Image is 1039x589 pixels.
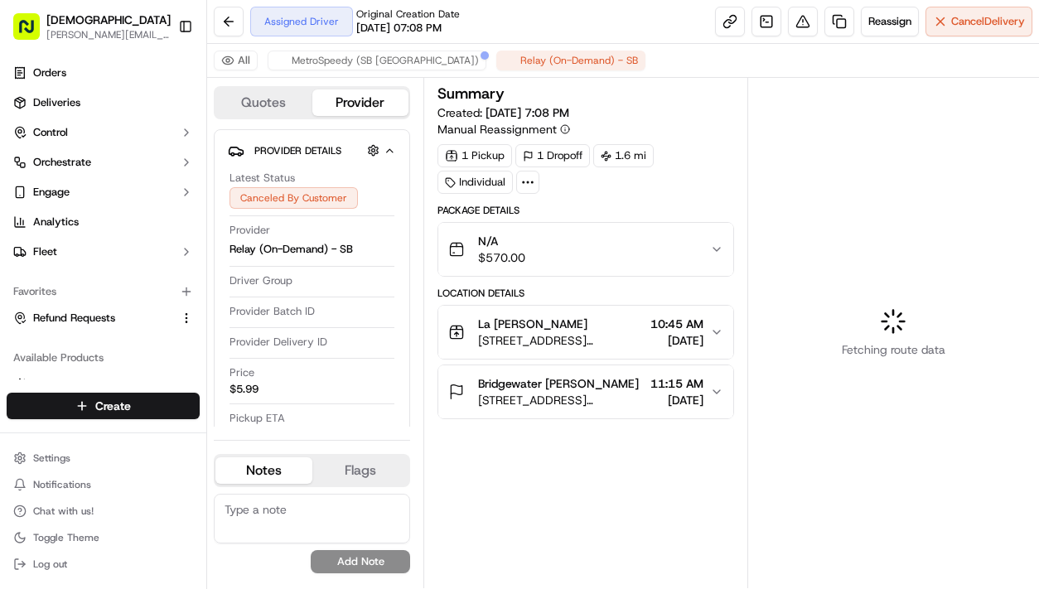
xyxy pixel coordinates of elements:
[438,306,733,359] button: La [PERSON_NAME][STREET_ADDRESS][US_STATE]10:45 AM[DATE]
[13,377,193,392] a: Nash AI
[312,89,409,116] button: Provider
[312,457,409,484] button: Flags
[437,104,569,121] span: Created:
[478,392,644,408] span: [STREET_ADDRESS][US_STATE]
[254,144,341,157] span: Provider Details
[7,526,200,549] button: Toggle Theme
[356,21,442,36] span: [DATE] 07:08 PM
[650,316,703,332] span: 10:45 AM
[437,144,512,167] div: 1 Pickup
[437,86,505,101] h3: Summary
[951,14,1025,29] span: Cancel Delivery
[7,447,200,470] button: Settings
[868,14,911,29] span: Reassign
[33,125,68,140] span: Control
[46,12,171,28] button: [DEMOGRAPHIC_DATA]
[33,215,79,229] span: Analytics
[478,375,639,392] span: Bridgewater [PERSON_NAME]
[46,28,171,41] button: [PERSON_NAME][EMAIL_ADDRESS][DOMAIN_NAME]
[438,223,733,276] button: N/A$570.00
[7,345,200,371] div: Available Products
[437,171,513,194] div: Individual
[7,305,200,331] button: Refund Requests
[230,335,327,350] span: Provider Delivery ID
[7,278,200,305] div: Favorites
[520,54,638,67] span: Relay (On-Demand) - SB
[7,209,200,235] a: Analytics
[7,239,200,265] button: Fleet
[33,451,70,465] span: Settings
[33,95,80,110] span: Deliveries
[486,105,569,120] span: [DATE] 7:08 PM
[437,121,570,138] button: Manual Reassignment
[33,558,67,571] span: Log out
[7,500,200,523] button: Chat with us!
[33,377,70,392] span: Nash AI
[478,233,525,249] span: N/A
[478,249,525,266] span: $570.00
[861,7,919,36] button: Reassign
[33,244,57,259] span: Fleet
[7,149,200,176] button: Orchestrate
[230,411,285,426] span: Pickup ETA
[230,273,292,288] span: Driver Group
[230,365,254,380] span: Price
[925,7,1032,36] button: CancelDelivery
[7,473,200,496] button: Notifications
[7,119,200,146] button: Control
[7,371,200,398] button: Nash AI
[515,144,590,167] div: 1 Dropoff
[7,393,200,419] button: Create
[437,121,557,138] span: Manual Reassignment
[228,137,396,164] button: Provider Details
[437,204,734,217] div: Package Details
[33,155,91,170] span: Orchestrate
[13,311,173,326] a: Refund Requests
[215,89,312,116] button: Quotes
[33,65,66,80] span: Orders
[230,242,353,257] span: Relay (On-Demand) - SB
[7,7,172,46] button: [DEMOGRAPHIC_DATA][PERSON_NAME][EMAIL_ADDRESS][DOMAIN_NAME]
[478,316,587,332] span: La [PERSON_NAME]
[230,304,315,319] span: Provider Batch ID
[230,171,295,186] span: Latest Status
[7,60,200,86] a: Orders
[214,51,258,70] button: All
[230,223,270,238] span: Provider
[215,457,312,484] button: Notes
[230,382,259,397] span: $5.99
[33,505,94,518] span: Chat with us!
[593,144,654,167] div: 1.6 mi
[842,341,945,358] span: Fetching route data
[33,478,91,491] span: Notifications
[650,375,703,392] span: 11:15 AM
[650,332,703,349] span: [DATE]
[33,185,70,200] span: Engage
[438,365,733,418] button: Bridgewater [PERSON_NAME][STREET_ADDRESS][US_STATE]11:15 AM[DATE]
[478,332,644,349] span: [STREET_ADDRESS][US_STATE]
[33,311,115,326] span: Refund Requests
[437,287,734,300] div: Location Details
[292,54,479,67] span: MetroSpeedy (SB [GEOGRAPHIC_DATA])
[650,392,703,408] span: [DATE]
[33,531,99,544] span: Toggle Theme
[496,51,645,70] button: Relay (On-Demand) - SB
[95,398,131,414] span: Create
[7,553,200,576] button: Log out
[7,179,200,205] button: Engage
[7,89,200,116] a: Deliveries
[268,51,486,70] button: MetroSpeedy (SB [GEOGRAPHIC_DATA])
[356,7,460,21] span: Original Creation Date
